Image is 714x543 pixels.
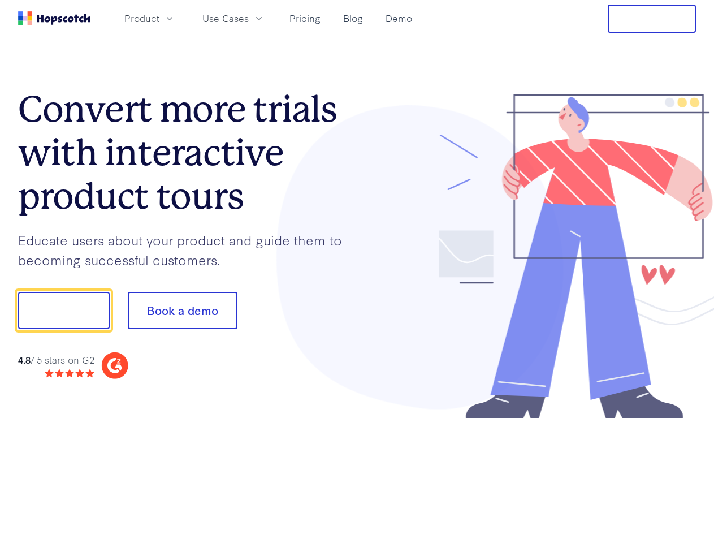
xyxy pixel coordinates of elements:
[18,11,90,25] a: Home
[381,9,417,28] a: Demo
[128,292,237,329] button: Book a demo
[18,230,357,269] p: Educate users about your product and guide them to becoming successful customers.
[124,11,159,25] span: Product
[339,9,367,28] a: Blog
[202,11,249,25] span: Use Cases
[18,88,357,218] h1: Convert more trials with interactive product tours
[608,5,696,33] button: Free Trial
[118,9,182,28] button: Product
[18,292,110,329] button: Show me!
[18,353,94,367] div: / 5 stars on G2
[285,9,325,28] a: Pricing
[18,353,31,366] strong: 4.8
[196,9,271,28] button: Use Cases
